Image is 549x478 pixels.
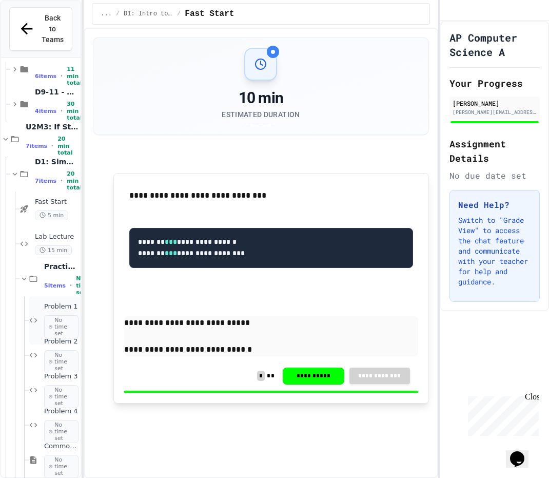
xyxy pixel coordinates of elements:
span: 7 items [26,143,47,149]
span: / [116,10,120,18]
span: 11 min total [67,66,82,86]
span: • [61,177,63,185]
div: Chat with us now!Close [4,4,71,65]
div: No due date set [449,169,540,182]
span: 20 min total [57,136,79,156]
span: Fast Start [35,198,79,206]
span: No time set [76,275,90,296]
span: No time set [44,315,79,339]
div: 10 min [222,89,300,107]
span: • [70,281,72,290]
span: • [61,72,63,80]
span: ... [101,10,112,18]
span: Fast Start [185,8,234,20]
div: [PERSON_NAME] [453,99,537,108]
h2: Your Progress [449,76,540,90]
span: • [51,142,53,150]
span: Problem 4 [44,407,79,416]
span: 6 items [35,73,56,80]
h1: AP Computer Science A [449,30,540,59]
div: Estimated Duration [222,109,300,120]
span: Common Misconceptions [44,442,79,451]
iframe: chat widget [506,437,539,468]
span: Problem 3 [44,372,79,381]
h3: Need Help? [458,199,531,211]
div: [PERSON_NAME][EMAIL_ADDRESS][PERSON_NAME][DOMAIN_NAME] [453,108,537,116]
span: Problem 2 [44,337,79,346]
span: 30 min total [67,101,82,121]
span: 5 items [44,282,66,289]
span: 4 items [35,108,56,114]
span: No time set [44,385,79,409]
span: 5 min [35,211,68,220]
span: 20 min total [67,170,82,191]
button: Back to Teams [9,7,72,51]
span: D1: Intro to APCSA [124,10,173,18]
span: Back to Teams [42,13,64,45]
span: Practice (15 mins) [44,262,79,271]
span: 7 items [35,178,56,184]
span: • [61,107,63,115]
span: D9-11 - Module Wrap Up [35,87,79,97]
span: No time set [44,350,79,374]
span: 15 min [35,245,72,255]
h2: Assignment Details [449,137,540,165]
span: D1: Simple Selection [35,157,79,166]
iframe: chat widget [464,392,539,436]
span: / [177,10,181,18]
span: Problem 1 [44,302,79,311]
span: No time set [44,420,79,444]
span: Lab Lecture [35,233,79,241]
span: U2M3: If Statements & Control Flow [26,122,79,131]
p: Switch to "Grade View" to access the chat feature and communicate with your teacher for help and ... [458,215,531,287]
